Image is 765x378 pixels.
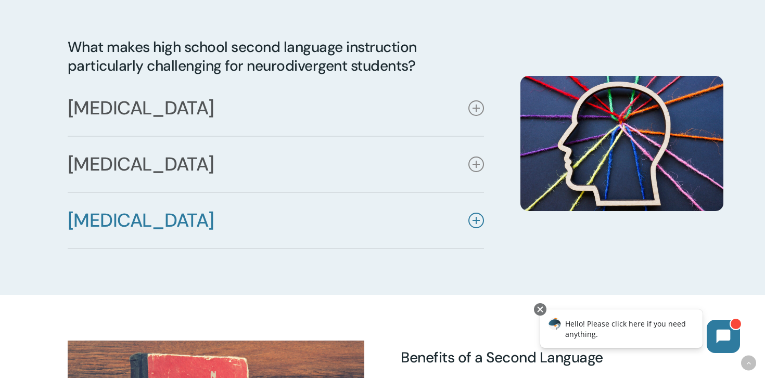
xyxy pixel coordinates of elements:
img: The,Outline,Of,Head,And,Connected,Colored,Threads,Symbolize,Neurodiversity, [520,76,723,211]
iframe: Chatbot [529,301,750,363]
a: [MEDICAL_DATA] [68,81,484,136]
a: [MEDICAL_DATA] [68,137,484,192]
h4: Benefits of a Second Language [401,348,723,367]
h4: What makes high school second language instruction particularly challenging for neurodivergent st... [68,38,484,75]
a: [MEDICAL_DATA] [68,193,484,248]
